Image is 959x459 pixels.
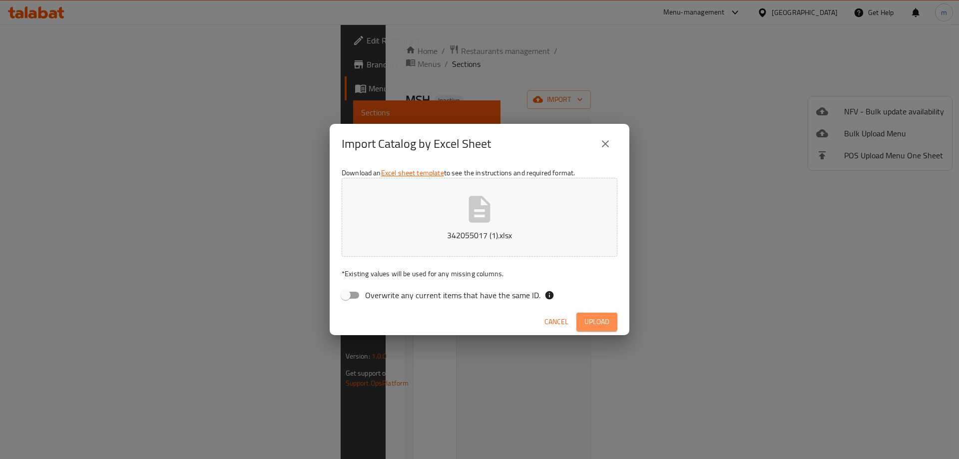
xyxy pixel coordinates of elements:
[365,289,540,301] span: Overwrite any current items that have the same ID.
[544,316,568,328] span: Cancel
[330,164,629,309] div: Download an to see the instructions and required format.
[381,166,444,179] a: Excel sheet template
[584,316,609,328] span: Upload
[576,313,617,331] button: Upload
[544,290,554,300] svg: If the overwrite option isn't selected, then the items that match an existing ID will be ignored ...
[540,313,572,331] button: Cancel
[342,136,491,152] h2: Import Catalog by Excel Sheet
[342,269,617,279] p: Existing values will be used for any missing columns.
[593,132,617,156] button: close
[342,178,617,257] button: 342055017 (1).xlsx
[357,229,602,241] p: 342055017 (1).xlsx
